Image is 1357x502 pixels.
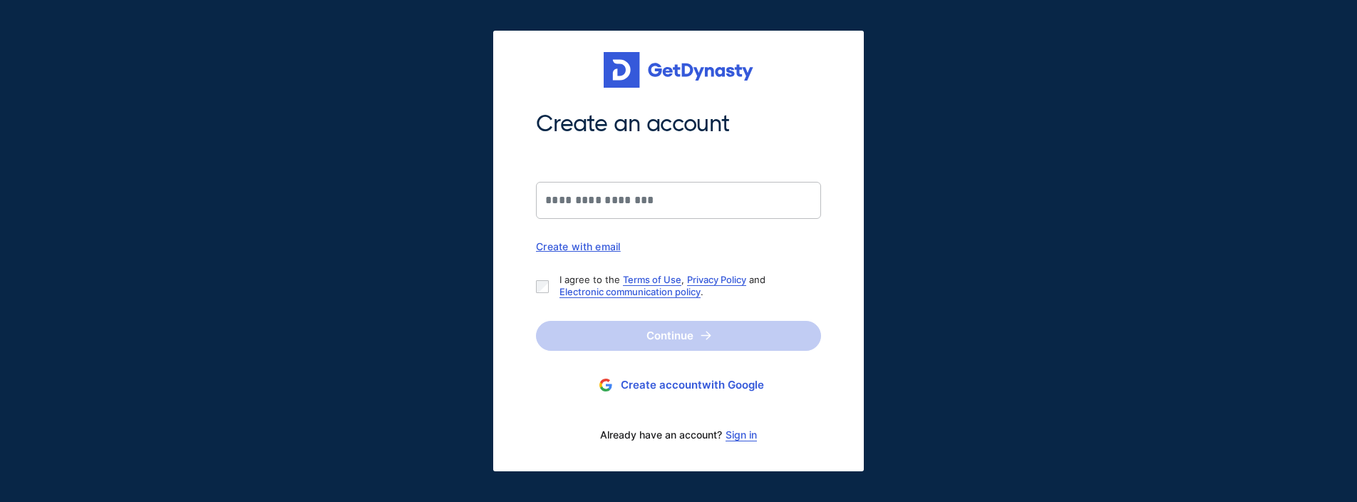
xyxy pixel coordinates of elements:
[623,274,681,285] a: Terms of Use
[604,52,753,88] img: Get started for free with Dynasty Trust Company
[687,274,746,285] a: Privacy Policy
[559,286,701,297] a: Electronic communication policy
[559,274,810,298] p: I agree to the , and .
[536,240,821,252] div: Create with email
[536,372,821,399] button: Create accountwith Google
[536,109,821,139] span: Create an account
[536,420,821,450] div: Already have an account?
[726,429,757,441] a: Sign in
